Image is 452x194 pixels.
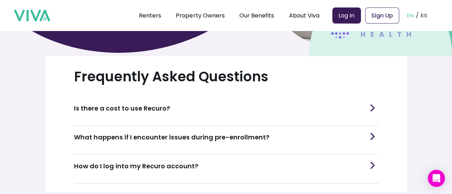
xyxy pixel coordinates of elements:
[405,4,416,26] button: EN
[332,7,361,24] a: Log In
[428,170,445,187] div: Open Intercom Messenger
[74,132,269,142] h3: What happens if I encounter issues during pre-enrollment?
[367,162,378,169] img: arrow for minimizing
[365,7,399,24] a: Sign Up
[139,11,161,20] a: Renters
[367,104,378,112] img: arrow for minimizing
[74,67,378,86] h1: Frequently Asked Questions
[74,126,378,148] div: What happens if I encounter issues during pre-enrollment?arrow for minimizing
[14,10,50,22] img: viva
[418,4,429,26] button: ES
[74,161,198,171] h3: How do I log into my Recuro account?
[176,11,224,20] a: Property Owners
[367,133,378,140] img: arrow for minimizing
[239,6,274,24] div: Our Benefits
[289,6,319,24] div: About Viva
[74,155,378,177] div: How do I log into my Recuro account?arrow for minimizing
[416,10,418,21] p: /
[74,103,170,113] h3: Is there a cost to use Recuro?
[74,97,378,119] div: Is there a cost to use Recuro?arrow for minimizing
